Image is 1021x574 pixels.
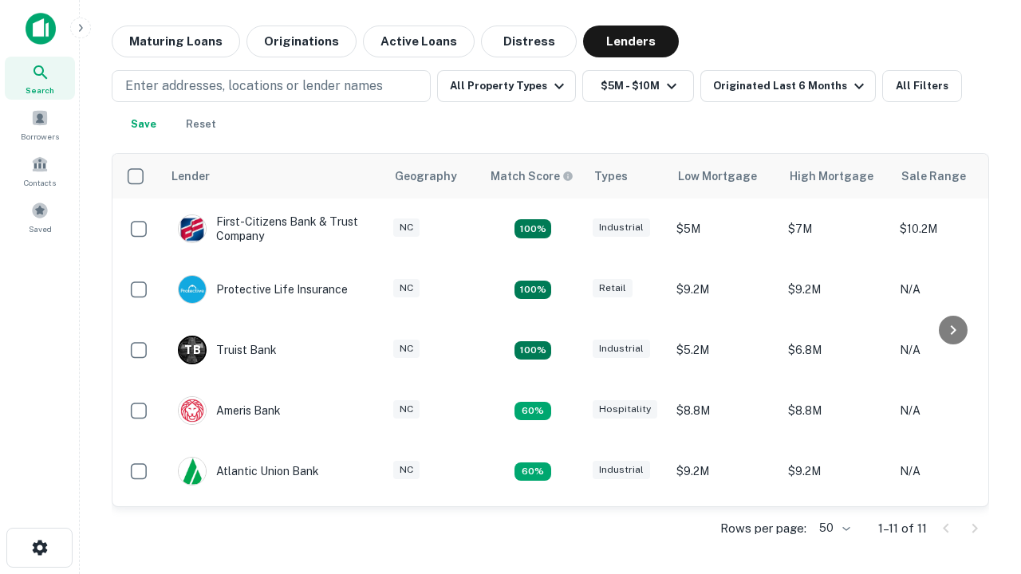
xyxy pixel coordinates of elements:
th: Capitalize uses an advanced AI algorithm to match your search with the best lender. The match sco... [481,154,585,199]
div: Matching Properties: 1, hasApolloMatch: undefined [514,462,551,482]
span: Contacts [24,176,56,189]
button: $5M - $10M [582,70,694,102]
button: Distress [481,26,577,57]
td: $9.2M [668,259,780,320]
th: Types [585,154,668,199]
div: Matching Properties: 2, hasApolloMatch: undefined [514,219,551,238]
p: T B [184,342,200,359]
div: NC [393,279,420,297]
div: First-citizens Bank & Trust Company [178,214,369,243]
a: Search [5,57,75,100]
td: $8.8M [668,380,780,441]
div: Matching Properties: 2, hasApolloMatch: undefined [514,281,551,300]
th: Geography [385,154,481,199]
button: Save your search to get updates of matches that match your search criteria. [118,108,169,140]
div: Industrial [593,461,650,479]
span: Saved [29,222,52,235]
th: High Mortgage [780,154,892,199]
td: $6.8M [780,320,892,380]
td: $9.2M [668,441,780,501]
a: Saved [5,195,75,238]
td: $9.2M [780,441,892,501]
button: Reset [175,108,227,140]
button: Maturing Loans [112,26,240,57]
button: All Filters [882,70,962,102]
div: NC [393,400,420,419]
div: Protective Life Insurance [178,275,348,304]
td: $5M [668,199,780,259]
td: $5.2M [668,320,780,380]
a: Borrowers [5,103,75,146]
a: Contacts [5,149,75,192]
div: Industrial [593,340,650,358]
td: $7M [780,199,892,259]
div: Geography [395,167,457,186]
div: NC [393,218,420,237]
div: Hospitality [593,400,657,419]
button: Originations [246,26,357,57]
span: Search [26,84,54,96]
div: Lender [171,167,210,186]
div: Truist Bank [178,336,277,364]
td: $8.8M [780,380,892,441]
img: capitalize-icon.png [26,13,56,45]
button: All Property Types [437,70,576,102]
iframe: Chat Widget [941,395,1021,472]
button: Originated Last 6 Months [700,70,876,102]
th: Lender [162,154,385,199]
button: Lenders [583,26,679,57]
div: Originated Last 6 Months [713,77,869,96]
td: $6.3M [780,501,892,562]
td: $9.2M [780,259,892,320]
div: Types [594,167,628,186]
img: picture [179,397,206,424]
th: Low Mortgage [668,154,780,199]
img: picture [179,215,206,242]
div: Industrial [593,218,650,237]
p: 1–11 of 11 [878,519,927,538]
div: Matching Properties: 3, hasApolloMatch: undefined [514,341,551,360]
td: $6.3M [668,501,780,562]
div: 50 [813,517,853,540]
button: Enter addresses, locations or lender names [112,70,431,102]
div: Ameris Bank [178,396,281,425]
div: NC [393,340,420,358]
div: Atlantic Union Bank [178,457,319,486]
img: picture [179,276,206,303]
div: Retail [593,279,633,297]
h6: Match Score [491,167,570,185]
p: Enter addresses, locations or lender names [125,77,383,96]
div: Sale Range [901,167,966,186]
div: Matching Properties: 1, hasApolloMatch: undefined [514,402,551,421]
div: High Mortgage [790,167,873,186]
div: NC [393,461,420,479]
span: Borrowers [21,130,59,143]
p: Rows per page: [720,519,806,538]
div: Capitalize uses an advanced AI algorithm to match your search with the best lender. The match sco... [491,167,574,185]
button: Active Loans [363,26,475,57]
div: Low Mortgage [678,167,757,186]
img: picture [179,458,206,485]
